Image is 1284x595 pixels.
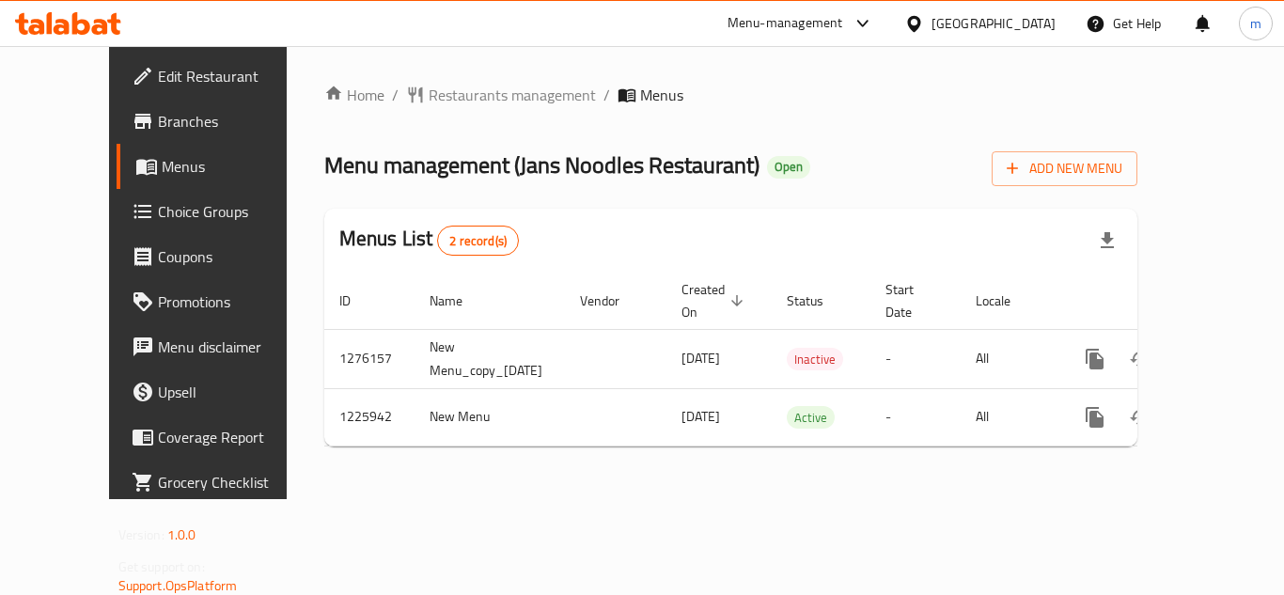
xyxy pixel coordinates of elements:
td: - [870,329,961,388]
a: Menus [117,144,323,189]
button: Add New Menu [992,151,1137,186]
td: - [870,388,961,446]
span: Name [430,290,487,312]
span: Restaurants management [429,84,596,106]
a: Coupons [117,234,323,279]
a: Choice Groups [117,189,323,234]
span: Active [787,407,835,429]
a: Menu disclaimer [117,324,323,369]
span: Status [787,290,848,312]
th: Actions [1057,273,1268,330]
button: more [1073,395,1118,440]
span: Open [767,159,810,175]
td: 1225942 [324,388,415,446]
a: Edit Restaurant [117,54,323,99]
span: Menu management ( Jans Noodles Restaurant ) [324,144,759,186]
li: / [603,84,610,106]
span: [DATE] [681,404,720,429]
div: [GEOGRAPHIC_DATA] [932,13,1056,34]
div: Menu-management [728,12,843,35]
span: 1.0.0 [167,523,196,547]
div: Open [767,156,810,179]
span: Branches [158,110,308,133]
td: All [961,329,1057,388]
div: Total records count [437,226,519,256]
span: Version: [118,523,164,547]
div: Export file [1085,218,1130,263]
h2: Menus List [339,225,519,256]
span: Locale [976,290,1035,312]
span: Menus [162,155,308,178]
span: Start Date [885,278,938,323]
span: Vendor [580,290,644,312]
a: Upsell [117,369,323,415]
button: more [1073,337,1118,382]
span: Coupons [158,245,308,268]
span: 2 record(s) [438,232,518,250]
button: Change Status [1118,395,1163,440]
span: Created On [681,278,749,323]
span: Grocery Checklist [158,471,308,493]
a: Grocery Checklist [117,460,323,505]
td: All [961,388,1057,446]
td: New Menu_copy_[DATE] [415,329,565,388]
span: Promotions [158,290,308,313]
span: Menus [640,84,683,106]
td: New Menu [415,388,565,446]
span: [DATE] [681,346,720,370]
a: Home [324,84,384,106]
a: Promotions [117,279,323,324]
span: m [1250,13,1261,34]
button: Change Status [1118,337,1163,382]
span: Get support on: [118,555,205,579]
a: Restaurants management [406,84,596,106]
table: enhanced table [324,273,1268,446]
div: Inactive [787,348,843,370]
span: Upsell [158,381,308,403]
div: Active [787,406,835,429]
span: Choice Groups [158,200,308,223]
span: Coverage Report [158,426,308,448]
span: Add New Menu [1007,157,1122,180]
span: Inactive [787,349,843,370]
span: Menu disclaimer [158,336,308,358]
span: Edit Restaurant [158,65,308,87]
a: Branches [117,99,323,144]
td: 1276157 [324,329,415,388]
nav: breadcrumb [324,84,1138,106]
span: ID [339,290,375,312]
a: Coverage Report [117,415,323,460]
li: / [392,84,399,106]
